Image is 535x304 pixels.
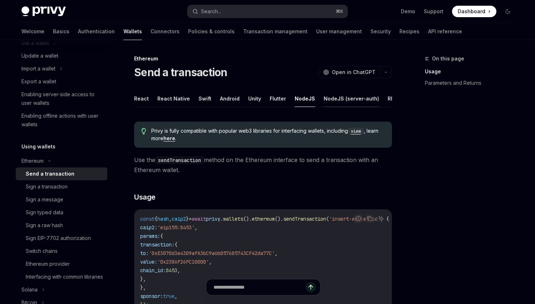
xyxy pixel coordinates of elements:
[502,6,514,17] button: Toggle dark mode
[140,250,149,256] span: to:
[275,216,283,222] span: ().
[21,77,56,86] div: Export a wallet
[336,9,343,14] span: ⌘ K
[220,216,223,222] span: .
[424,8,443,15] a: Support
[399,23,419,40] a: Recipes
[295,90,315,107] button: NodeJS
[157,224,195,231] span: 'eip155:8453'
[401,8,415,15] a: Demo
[316,23,362,40] a: User management
[326,216,329,222] span: (
[428,23,462,40] a: API reference
[319,66,380,78] button: Open in ChatGPT
[332,69,376,76] span: Open in ChatGPT
[21,23,44,40] a: Welcome
[16,219,107,232] a: Sign a raw hash
[243,23,308,40] a: Transaction management
[172,216,186,222] span: caip2
[134,55,392,62] div: Ethereum
[209,259,212,265] span: ,
[78,23,115,40] a: Authentication
[154,216,157,222] span: {
[157,216,169,222] span: hash
[16,258,107,270] a: Ethereum provider
[283,216,326,222] span: sendTransaction
[186,216,189,222] span: }
[26,247,58,255] div: Switch chains
[425,77,519,89] a: Parameters and Returns
[377,214,386,223] button: Ask AI
[151,127,385,142] span: Privy is fully compatible with popular web3 libraries for interfacing wallets, including , learn ...
[140,233,160,239] span: params:
[157,259,209,265] span: '0x2386F26FC10000'
[140,241,175,248] span: transaction:
[192,216,206,222] span: await
[26,195,63,204] div: Sign a message
[157,90,190,107] button: React Native
[140,216,154,222] span: const
[220,90,240,107] button: Android
[21,142,55,151] h5: Using wallets
[163,135,175,142] a: here
[21,112,103,129] div: Enabling offline actions with user wallets
[195,224,197,231] span: ,
[134,66,227,79] h1: Send a transaction
[160,233,163,239] span: {
[329,216,381,222] span: 'insert-wallet-id'
[270,90,286,107] button: Flutter
[140,259,157,265] span: value:
[21,52,58,60] div: Update a wallet
[26,208,63,217] div: Sign typed data
[26,182,68,191] div: Sign a transaction
[21,90,103,107] div: Enabling server-side access to user wallets
[134,90,149,107] button: React
[26,273,103,281] div: Interfacing with common libraries
[324,90,379,107] button: NodeJS (server-auth)
[175,241,177,248] span: {
[140,276,146,282] span: },
[134,192,156,202] span: Usage
[177,267,180,274] span: ,
[432,54,464,63] span: On this page
[354,214,363,223] button: Report incorrect code
[16,109,107,131] a: Enabling offline actions with user wallets
[16,232,107,245] a: Sign EIP-7702 authorization
[16,49,107,62] a: Update a wallet
[348,128,364,135] code: viem
[16,167,107,180] a: Send a transaction
[21,157,44,165] div: Ethereum
[53,23,69,40] a: Basics
[201,7,221,16] div: Search...
[16,206,107,219] a: Sign typed data
[306,282,316,292] button: Send message
[149,250,275,256] span: '0xE3070d3e4309afA3bC9a6b057685743CF42da77C'
[21,6,66,16] img: dark logo
[26,221,63,230] div: Sign a raw hash
[16,180,107,193] a: Sign a transaction
[187,5,348,18] button: Search...⌘K
[16,88,107,109] a: Enabling server-side access to user wallets
[365,214,374,223] button: Copy the contents from the code block
[348,128,364,134] a: viem
[123,23,142,40] a: Wallets
[425,66,519,77] a: Usage
[275,250,278,256] span: ,
[370,23,391,40] a: Security
[21,64,55,73] div: Import a wallet
[140,224,157,231] span: caip2:
[134,155,392,175] span: Use the method on the Ethereum interface to send a transaction with an Ethereum wallet.
[16,193,107,206] a: Sign a message
[223,216,243,222] span: wallets
[458,8,485,15] span: Dashboard
[141,128,146,134] svg: Tip
[198,90,211,107] button: Swift
[243,216,252,222] span: ().
[248,90,261,107] button: Unity
[16,245,107,258] a: Switch chains
[16,75,107,88] a: Export a wallet
[252,216,275,222] span: ethereum
[189,216,192,222] span: =
[206,216,220,222] span: privy
[169,216,172,222] span: ,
